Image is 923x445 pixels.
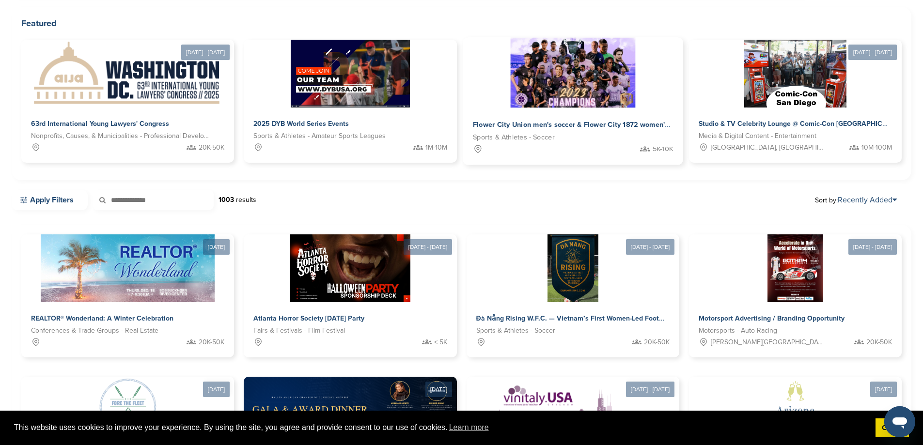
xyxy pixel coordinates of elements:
img: Sponsorpitch & [31,40,224,107]
span: Sports & Athletes - Amateur Sports Leagues [253,131,386,141]
span: This website uses cookies to improve your experience. By using the site, you agree and provide co... [14,420,868,435]
span: Sports & Athletes - Soccer [476,325,555,336]
div: [DATE] - [DATE] [626,239,674,255]
a: [DATE] - [DATE] Sponsorpitch & Đà Nẵng Rising W.F.C. — Vietnam’s First Women-Led Football Club Sp... [467,219,679,357]
div: [DATE] - [DATE] [626,382,674,397]
span: REALTOR® Wonderland: A Winter Celebration [31,314,173,322]
a: [DATE] - [DATE] Sponsorpitch & Motorsport Advertising / Branding Opportunity Motorsports - Auto R... [689,219,902,357]
span: 5K-10K [652,144,673,155]
span: 20K-50K [199,142,224,153]
span: Sports & Athletes - Soccer [473,132,555,143]
img: Sponsorpitch & [244,377,476,445]
a: Sponsorpitch & 2025 DYB World Series Events Sports & Athletes - Amateur Sports Leagues 1M-10M [244,40,456,163]
span: 1M-10M [425,142,447,153]
img: Sponsorpitch & [291,40,410,107]
img: Sponsorpitch & [41,234,214,302]
span: Flower City Union men's soccer & Flower City 1872 women's soccer [473,121,691,129]
a: [DATE] - [DATE] Sponsorpitch & Studio & TV Celebrity Lounge @ Comic-Con [GEOGRAPHIC_DATA]. Over 3... [689,24,902,163]
div: [DATE] [203,382,230,397]
a: dismiss cookie message [876,418,909,438]
span: 20K-50K [866,337,892,348]
h2: Featured [21,16,902,30]
span: Media & Digital Content - Entertainment [699,131,816,141]
a: Sponsorpitch & Flower City Union men's soccer & Flower City 1872 women's soccer Sports & Athletes... [463,38,683,165]
img: Sponsorpitch & [727,377,863,445]
div: [DATE] - [DATE] [404,239,452,255]
span: [PERSON_NAME][GEOGRAPHIC_DATA][PERSON_NAME], [GEOGRAPHIC_DATA], [GEOGRAPHIC_DATA], [GEOGRAPHIC_DA... [711,337,825,348]
img: Sponsorpitch & [510,38,635,108]
span: Nonprofits, Causes, & Municipalities - Professional Development [31,131,210,141]
div: [DATE] - [DATE] [181,45,230,60]
span: Đà Nẵng Rising W.F.C. — Vietnam’s First Women-Led Football Club [476,314,687,322]
strong: 1003 [219,196,234,204]
a: [DATE] Sponsorpitch & REALTOR® Wonderland: A Winter Celebration Conferences & Trade Groups - Real... [21,219,234,357]
img: Sponsorpitch & [767,234,823,302]
img: Sponsorpitch & [290,234,410,302]
img: Sponsorpitch & [548,234,598,302]
span: 20K-50K [199,337,224,348]
span: Motorsports - Auto Racing [699,325,777,336]
span: 63rd International Young Lawyers' Congress [31,120,169,128]
img: Sponsorpitch & [744,40,846,107]
span: [GEOGRAPHIC_DATA], [GEOGRAPHIC_DATA] [711,142,825,153]
a: [DATE] - [DATE] Sponsorpitch & 63rd International Young Lawyers' Congress Nonprofits, Causes, & M... [21,24,234,163]
div: [DATE] [425,382,452,397]
span: results [236,196,256,204]
span: Conferences & Trade Groups - Real Estate [31,325,158,336]
img: Sponsorpitch & [497,377,648,445]
span: Atlanta Horror Society [DATE] Party [253,314,364,322]
div: [DATE] - [DATE] [848,45,897,60]
span: < 5K [434,337,447,348]
a: Recently Added [838,195,897,205]
span: Sort by: [815,196,897,204]
a: Apply Filters [12,190,88,210]
span: 2025 DYB World Series Events [253,120,349,128]
iframe: Button to launch messaging window [884,406,915,437]
span: 10M-100M [861,142,892,153]
div: [DATE] - [DATE] [848,239,897,255]
img: Sponsorpitch & [94,377,162,445]
span: Fairs & Festivals - Film Festival [253,325,345,336]
a: learn more about cookies [448,420,490,435]
span: 20K-50K [644,337,670,348]
span: Motorsport Advertising / Branding Opportunity [699,314,845,322]
a: [DATE] - [DATE] Sponsorpitch & Atlanta Horror Society [DATE] Party Fairs & Festivals - Film Festi... [244,219,456,357]
div: [DATE] [203,239,230,255]
div: [DATE] [870,382,897,397]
